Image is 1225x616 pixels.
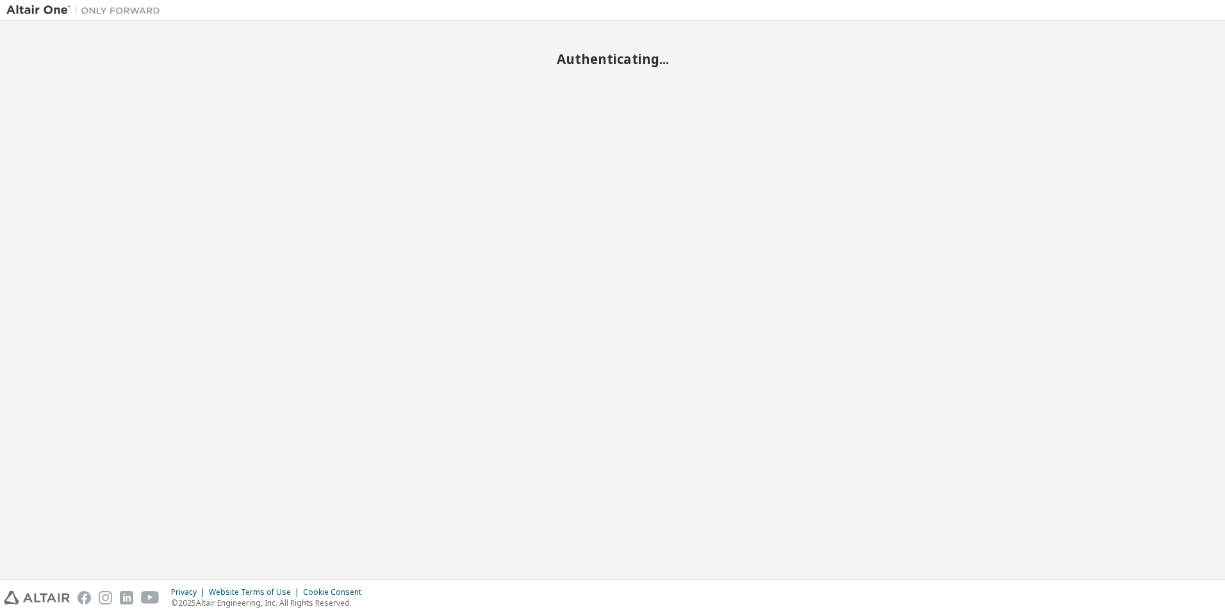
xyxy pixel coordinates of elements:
[6,51,1219,67] h2: Authenticating...
[303,587,369,597] div: Cookie Consent
[209,587,303,597] div: Website Terms of Use
[6,4,167,17] img: Altair One
[4,591,70,604] img: altair_logo.svg
[171,587,209,597] div: Privacy
[171,597,369,608] p: © 2025 Altair Engineering, Inc. All Rights Reserved.
[78,591,91,604] img: facebook.svg
[120,591,133,604] img: linkedin.svg
[141,591,160,604] img: youtube.svg
[99,591,112,604] img: instagram.svg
